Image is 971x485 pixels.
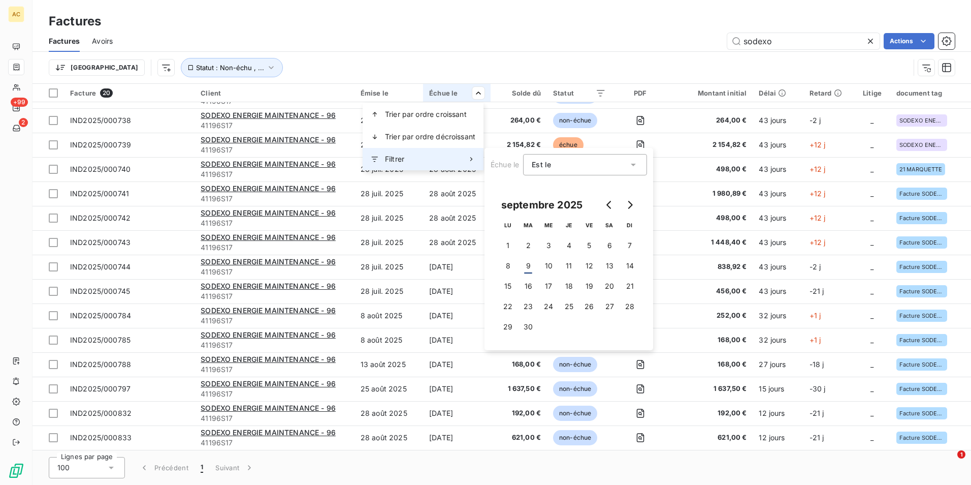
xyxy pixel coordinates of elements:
button: 13 [599,256,620,276]
button: 26 [579,296,599,317]
span: Filtrer [385,154,404,164]
button: 16 [518,276,538,296]
span: Échue le [491,160,519,169]
div: septembre 2025 [498,197,586,213]
button: 27 [599,296,620,317]
button: 29 [498,317,518,337]
button: 25 [559,296,579,317]
button: 20 [599,276,620,296]
th: lundi [498,215,518,235]
span: Trier par ordre décroissant [385,132,475,142]
span: 1 [957,450,965,459]
button: 11 [559,256,579,276]
span: Est le [532,160,551,169]
button: 24 [538,296,559,317]
button: 1 [498,235,518,256]
th: jeudi [559,215,579,235]
button: 21 [620,276,640,296]
button: 15 [498,276,518,296]
button: 14 [620,256,640,276]
button: 19 [579,276,599,296]
button: 18 [559,276,579,296]
button: 7 [620,235,640,256]
th: mercredi [538,215,559,235]
button: 17 [538,276,559,296]
button: 9 [518,256,538,276]
button: 6 [599,235,620,256]
button: 8 [498,256,518,276]
button: 10 [538,256,559,276]
button: Go to previous month [599,195,620,215]
button: 5 [579,235,599,256]
button: 2 [518,235,538,256]
span: Trier par ordre croissant [385,109,467,119]
button: 22 [498,296,518,317]
button: 3 [538,235,559,256]
th: mardi [518,215,538,235]
th: samedi [599,215,620,235]
th: vendredi [579,215,599,235]
th: dimanche [620,215,640,235]
button: 23 [518,296,538,317]
button: 30 [518,317,538,337]
button: Go to next month [620,195,640,215]
button: 12 [579,256,599,276]
iframe: Intercom live chat [936,450,961,475]
button: 28 [620,296,640,317]
button: 4 [559,235,579,256]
